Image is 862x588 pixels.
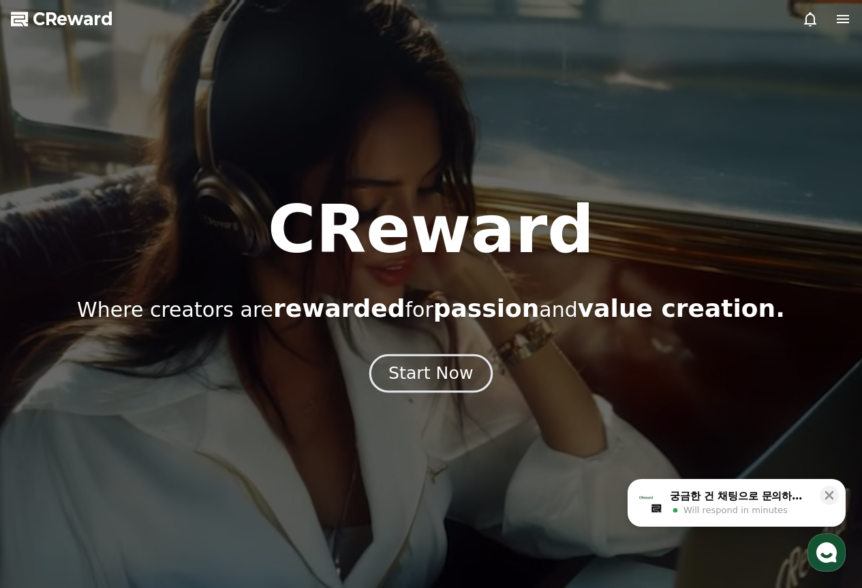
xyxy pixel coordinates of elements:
[113,453,153,464] span: Messages
[578,294,785,322] span: value creation.
[369,354,493,392] button: Start Now
[372,369,490,382] a: Start Now
[11,8,113,30] a: CReward
[433,294,540,322] span: passion
[202,452,235,463] span: Settings
[273,294,405,322] span: rewarded
[77,295,785,322] p: Where creators are for and
[90,432,176,466] a: Messages
[388,362,473,385] div: Start Now
[33,8,113,30] span: CReward
[4,432,90,466] a: Home
[268,197,594,262] h1: CReward
[176,432,262,466] a: Settings
[35,452,59,463] span: Home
